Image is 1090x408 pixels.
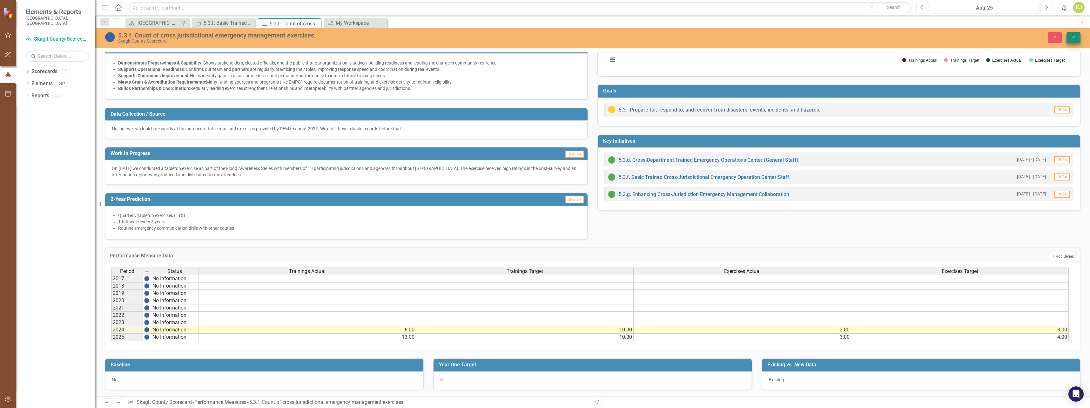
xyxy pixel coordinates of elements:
[144,283,149,289] img: 5IrRnKEJ6BiPSN5KCdQOFTDSB2zcNESImCplowt8AK+PXGIh7Es0AAAAASUVORK5CYII=
[194,399,246,405] a: Performance Measures
[608,106,616,113] img: Caution
[1054,191,1070,198] span: 2024
[619,174,789,180] a: 5.3.f. Basic Trained Cross-Jurisdictional Emergency Operation Center Staff
[416,326,634,334] td: 10.00
[120,269,134,274] span: Period
[56,81,68,86] div: 202
[137,399,192,405] a: Skagit County Scorecard
[25,51,89,62] input: Search Below...
[118,67,184,72] strong: Supports Operational Readiness
[118,66,581,72] li: : Confirms our team and partners are regularly practicing their roles, improving response speed a...
[118,72,581,79] li: Helps identify gaps in plans, procedures, and personnel performance to inform future training needs
[25,16,89,26] small: [GEOGRAPHIC_DATA], [GEOGRAPHIC_DATA]
[151,304,198,312] td: No Information
[144,335,149,340] img: 5IrRnKEJ6BiPSN5KCdQOFTDSB2zcNESImCplowt8AK+PXGIh7Es0AAAAASUVORK5CYII=
[1054,173,1070,180] span: 2024
[151,275,198,282] td: No Information
[118,60,581,66] li: : Shows stakeholders, elected officials, and the public that our organization is actively buildin...
[105,32,115,42] img: No Information
[565,196,584,203] span: Dec-24
[608,190,616,198] img: On Target
[110,253,789,259] h3: Performance Measure Data
[111,312,143,319] td: 2022
[608,55,617,64] button: View chart menu, Number of TTX or EX
[1073,2,1085,13] button: KJ
[930,2,1039,13] button: Aug-25
[111,111,584,117] h3: Data Collection / Source
[118,225,581,231] li: Routine emergency communication drills with other couties
[767,362,1077,368] h3: Existing vs. New Data
[878,3,910,12] button: Search
[118,86,190,91] strong: Builds Partnerships & Coordination:
[249,399,405,405] div: 5.3.f. Count of cross jurisdictional emergency management exercises.
[1068,386,1084,402] div: Open Intercom Messenger
[111,282,143,290] td: 2018
[145,269,150,274] img: 8DAGhfEEPCf229AAAAAElFTkSuQmCC
[851,326,1069,334] td: 3.00
[129,2,912,13] input: Search ClearPoint...
[851,334,1069,341] td: 4.00
[1017,174,1046,180] small: [DATE] - [DATE]
[111,297,143,304] td: 2020
[118,85,581,92] li: Regularly leading exercises strengthens relationships and interoperability with partner agencies ...
[608,156,616,164] img: On Target
[289,269,326,274] span: Trainings Actual
[151,326,198,334] td: No Information
[1054,156,1070,163] span: 2024
[634,334,851,341] td: 3.00
[111,326,143,334] td: 2024
[118,32,663,39] div: 5.3.f. Count of cross jurisdictional emergency management exercises.
[112,126,581,132] div: No, but we can look backwards at the number of table tops and exercises provided by DEM to about ...
[111,319,143,326] td: 2023
[144,305,149,310] img: 5IrRnKEJ6BiPSN5KCdQOFTDSB2zcNESImCplowt8AK+PXGIh7Es0AAAAASUVORK5CYII=
[1017,157,1046,163] small: [DATE] - [DATE]
[144,291,149,296] img: 5IrRnKEJ6BiPSN5KCdQOFTDSB2zcNESImCplowt8AK+PXGIh7Es0AAAAASUVORK5CYII=
[198,326,416,334] td: 6.00
[138,19,179,27] div: [GEOGRAPHIC_DATA] Page
[31,80,53,87] a: Elements
[144,298,149,303] img: 5IrRnKEJ6BiPSN5KCdQOFTDSB2zcNESImCplowt8AK+PXGIh7Es0AAAAASUVORK5CYII=
[3,7,14,18] img: ClearPoint Strategy
[204,19,253,27] div: 5.3.f. Basic Trained Cross-Jurisdictional Emergency Operation Center Staff
[986,58,1022,63] button: Show Exercises Actual
[111,290,143,297] td: 2019
[565,151,584,158] span: Dec-24
[118,79,581,85] li: Many funding sources and programs (like EMPG) require documentation of training and exercise acti...
[942,269,978,274] span: Exercises Target
[439,362,749,368] h3: Year One Target
[440,377,443,382] span: 5
[111,151,429,156] h3: Work In Progress
[336,19,386,27] div: My Workspace
[52,93,63,99] div: 52
[61,69,71,74] div: 1
[416,334,634,341] td: 10.00
[198,334,416,341] td: 13.00
[1049,253,1076,260] button: Add Series
[769,377,784,382] span: Existing
[507,269,543,274] span: Trainings Target
[112,165,581,178] p: On [DATE] we conducted a tabletop exercise as part of the Flood Awareness Series with members of ...
[887,5,901,10] span: Search
[31,92,49,99] a: Reports
[902,58,937,63] button: Show Trainings Actual
[603,138,1077,144] h3: Key Initiatives
[112,377,118,382] span: No
[25,36,89,43] a: Skagit County Scorecard
[127,19,179,27] a: [GEOGRAPHIC_DATA] Page
[634,326,851,334] td: 2.00
[118,212,581,219] li: Quarterly tabletop exercises (TTX)
[608,173,616,181] img: On Target
[619,107,820,113] a: 5.3 - Prepare for, respond to, and recover from disasters, events, incidents, and hazards.
[193,19,253,27] a: 5.3.f. Basic Trained Cross-Jurisdictional Emergency Operation Center Staff
[111,304,143,312] td: 2021
[144,327,149,332] img: 5IrRnKEJ6BiPSN5KCdQOFTDSB2zcNESImCplowt8AK+PXGIh7Es0AAAAASUVORK5CYII=
[118,60,201,65] strong: Demonstrates Preparedness & Capability
[144,276,149,281] img: 5IrRnKEJ6BiPSN5KCdQOFTDSB2zcNESImCplowt8AK+PXGIh7Es0AAAAASUVORK5CYII=
[111,334,143,341] td: 2025
[1029,58,1065,63] button: Show Exercises Target
[325,19,386,27] a: My Workspace
[724,269,761,274] span: Exercises Actual
[619,191,789,197] a: 5.3.g. Enhancing Cross-Jurisdiction Emergency Management Collaboration
[603,88,1077,94] h3: Goals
